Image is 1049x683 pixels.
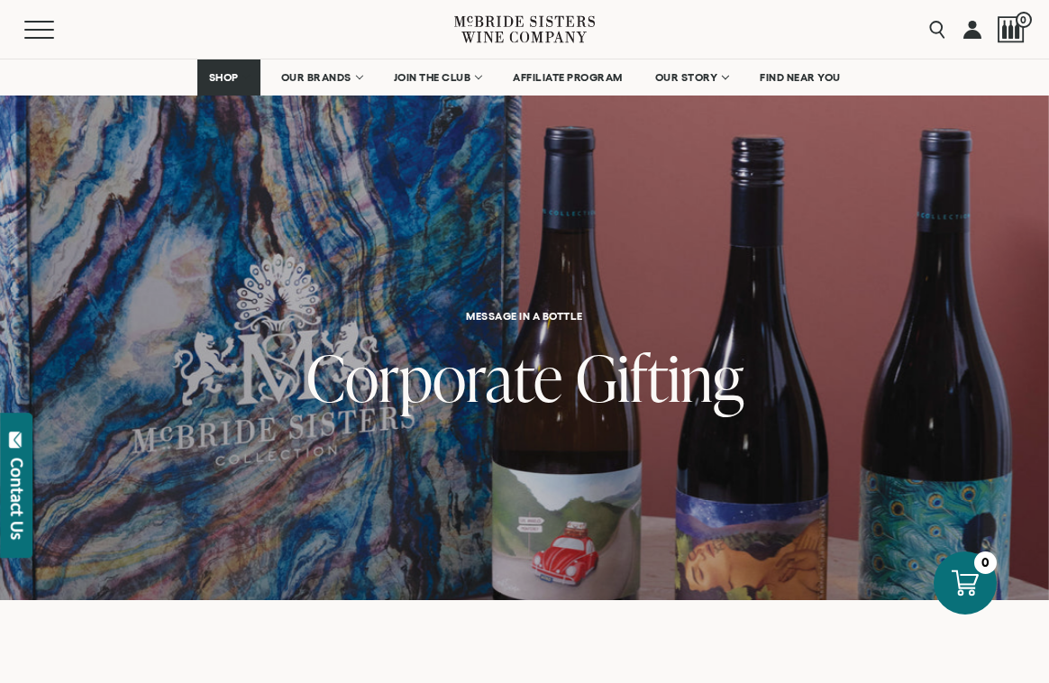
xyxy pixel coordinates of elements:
[382,59,493,96] a: JOIN THE CLUB
[513,71,623,84] span: AFFILIATE PROGRAM
[466,310,583,322] h6: message in a bottle
[748,59,853,96] a: FIND NEAR YOU
[643,59,740,96] a: OUR STORY
[306,333,562,421] span: Corporate
[501,59,634,96] a: AFFILIATE PROGRAM
[394,71,471,84] span: JOIN THE CLUB
[576,333,743,421] span: Gifting
[209,71,240,84] span: SHOP
[197,59,260,96] a: SHOP
[269,59,373,96] a: OUR BRANDS
[1016,12,1032,28] span: 0
[281,71,351,84] span: OUR BRANDS
[655,71,718,84] span: OUR STORY
[760,71,841,84] span: FIND NEAR YOU
[24,21,89,39] button: Mobile Menu Trigger
[974,551,997,574] div: 0
[8,458,26,540] div: Contact Us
